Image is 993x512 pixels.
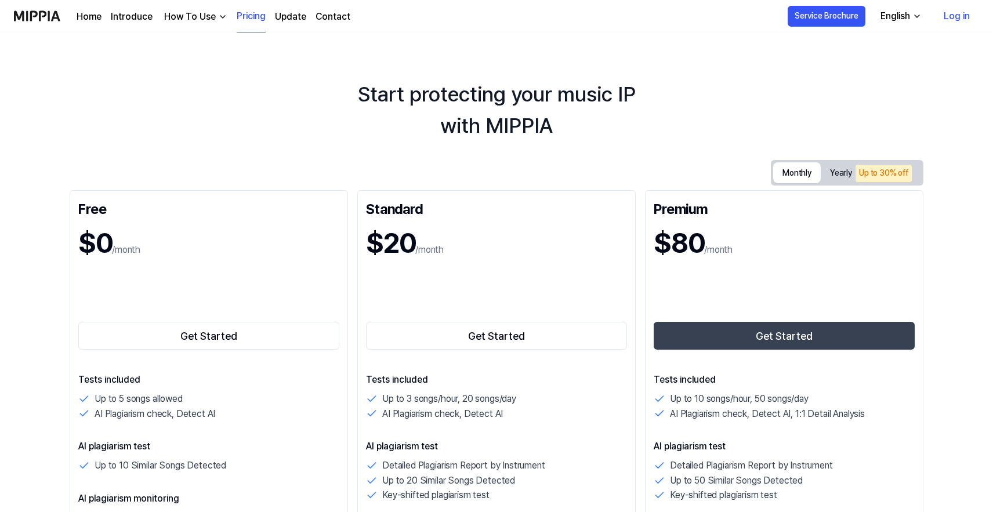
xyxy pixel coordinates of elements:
p: Tests included [366,373,627,387]
a: Get Started [654,319,915,352]
button: Monthly [773,162,821,183]
p: Key-shifted plagiarism test [670,488,777,503]
img: down [218,12,227,21]
a: Home [77,10,102,24]
a: Update [275,10,306,24]
p: Up to 10 songs/hour, 50 songs/day [670,391,809,406]
a: Contact [316,10,350,24]
button: Get Started [654,322,915,350]
p: /month [704,243,733,257]
button: Service Brochure [788,6,865,27]
a: Pricing [237,1,266,32]
p: Up to 5 songs allowed [95,391,183,406]
p: AI plagiarism monitoring [78,492,339,506]
a: Introduce [111,10,153,24]
h1: $0 [78,222,112,264]
div: Premium [654,199,915,217]
button: Get Started [366,322,627,350]
p: Detailed Plagiarism Report by Instrument [670,458,833,473]
p: /month [112,243,140,257]
div: How To Use [162,10,218,24]
p: Up to 20 Similar Songs Detected [382,473,515,488]
button: How To Use [162,10,227,24]
h1: $80 [654,222,704,264]
button: Get Started [78,322,339,350]
h1: $20 [366,222,415,264]
div: Up to 30% off [856,165,912,182]
p: Detailed Plagiarism Report by Instrument [382,458,545,473]
a: Get Started [366,319,627,352]
p: Up to 50 Similar Songs Detected [670,473,803,488]
p: Tests included [78,373,339,387]
p: AI Plagiarism check, Detect AI [382,406,503,422]
div: Free [78,199,339,217]
p: Up to 3 songs/hour, 20 songs/day [382,391,516,406]
p: Up to 10 Similar Songs Detected [95,458,226,473]
p: AI Plagiarism check, Detect AI [95,406,215,422]
p: AI Plagiarism check, Detect AI, 1:1 Detail Analysis [670,406,865,422]
p: /month [415,243,444,257]
p: Key-shifted plagiarism test [382,488,490,503]
p: AI plagiarism test [78,440,339,453]
a: Get Started [78,319,339,352]
p: AI plagiarism test [654,440,915,453]
p: Tests included [654,373,915,387]
button: English [871,5,929,28]
button: Yearly [821,161,921,185]
div: English [878,9,912,23]
div: Standard [366,199,627,217]
p: AI plagiarism test [366,440,627,453]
